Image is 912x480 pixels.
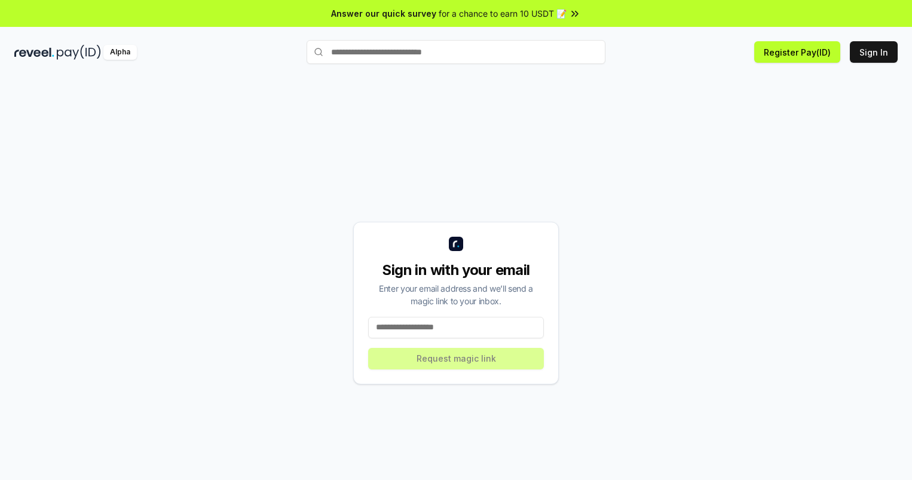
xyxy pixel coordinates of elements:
img: reveel_dark [14,45,54,60]
div: Enter your email address and we’ll send a magic link to your inbox. [368,282,544,307]
button: Register Pay(ID) [754,41,840,63]
span: for a chance to earn 10 USDT 📝 [439,7,567,20]
div: Sign in with your email [368,261,544,280]
img: pay_id [57,45,101,60]
img: logo_small [449,237,463,251]
div: Alpha [103,45,137,60]
button: Sign In [850,41,898,63]
span: Answer our quick survey [331,7,436,20]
